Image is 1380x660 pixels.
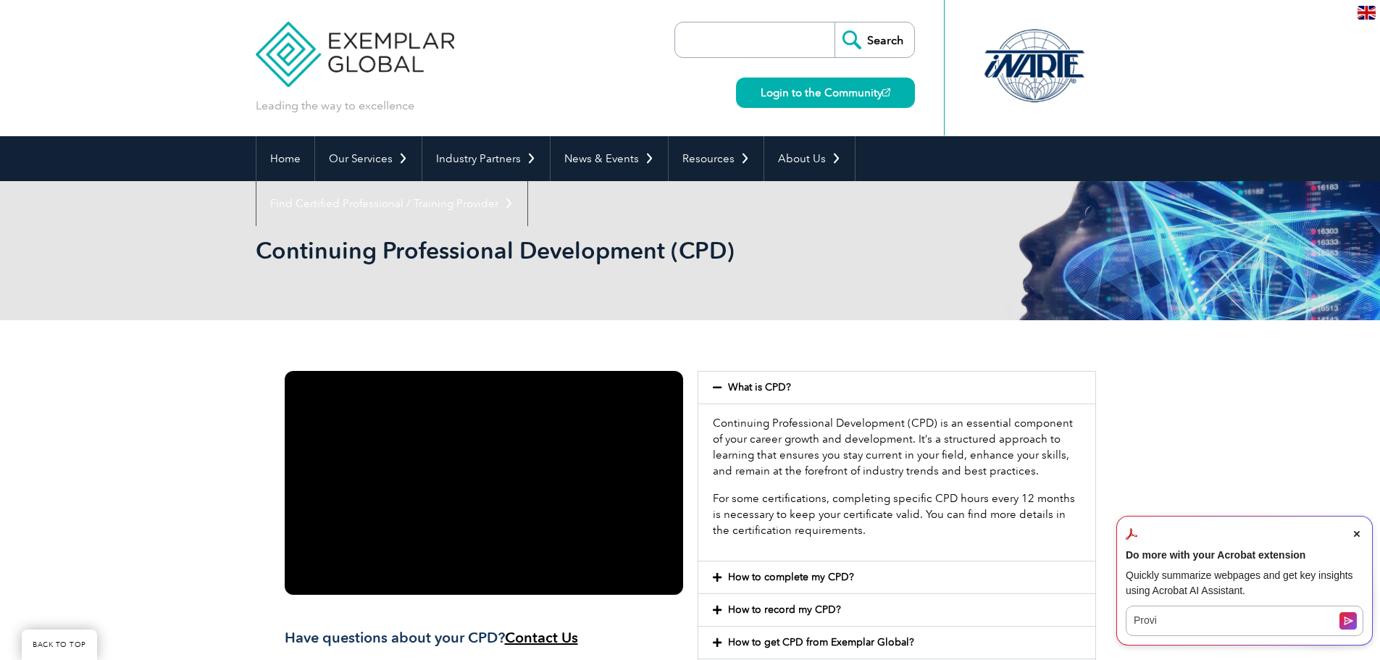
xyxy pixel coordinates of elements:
p: Continuing Professional Development (CPD) is an essential component of your career growth and dev... [713,415,1081,479]
div: How to complete my CPD? [698,561,1095,593]
img: en [1358,6,1376,20]
a: Find Certified Professional / Training Provider [256,181,527,226]
div: What is CPD? [698,372,1095,404]
a: Resources [669,136,764,181]
div: What is CPD? [698,404,1095,561]
a: How to complete my CPD? [728,571,854,583]
a: How to record my CPD? [728,603,841,616]
p: Leading the way to excellence [256,98,414,114]
p: For some certifications, completing specific CPD hours every 12 months is necessary to keep your ... [713,490,1081,538]
img: open_square.png [882,88,890,96]
a: Contact Us [505,629,578,646]
a: Our Services [315,136,422,181]
a: What is CPD? [728,381,791,393]
div: How to get CPD from Exemplar Global? [698,627,1095,659]
h2: Continuing Professional Development (CPD) [256,239,864,262]
a: BACK TO TOP [22,630,97,660]
div: How to record my CPD? [698,594,1095,626]
a: Industry Partners [422,136,550,181]
a: News & Events [551,136,668,181]
a: Home [256,136,314,181]
a: How to get CPD from Exemplar Global? [728,636,914,648]
a: About Us [764,136,855,181]
a: Login to the Community [736,78,915,108]
h3: Have questions about your CPD? [285,629,683,647]
input: Search [835,22,914,57]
